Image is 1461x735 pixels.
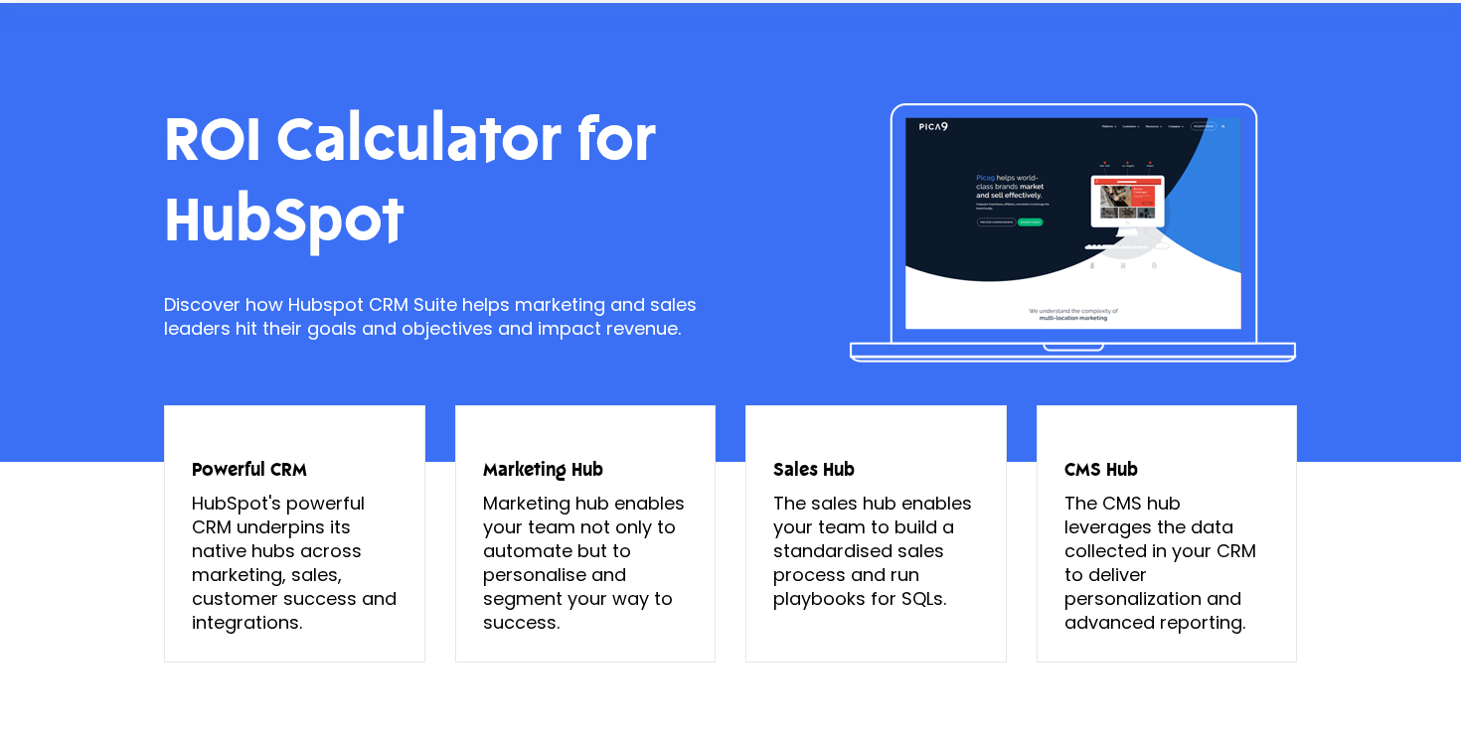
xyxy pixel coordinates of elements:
p: Discover how Hubspot CRM Suite helps marketing and sales leaders hit their goals and objectives a... [164,293,716,341]
h4: Marketing Hub [483,458,689,482]
span: HubSpot's powerful CRM underpins its native hubs across marketing, sales, customer success and in... [192,491,397,635]
h4: CMS Hub [1064,458,1270,482]
span: The CMS hub leverages the data collected in your CRM to deliver personalization and advanced repo... [1064,491,1256,635]
span: The sales hub enables your team to build a standardised sales process and run playbooks for SQLs. [773,491,972,611]
img: Describe your image [850,103,1297,363]
h1: ROI Calculator for HubSpot [164,102,716,263]
h4: Powerful CRM [192,458,398,482]
h4: Sales Hub [773,458,979,482]
span: Marketing hub enables your team not only to automate but to personalise and segment your way to s... [483,491,685,635]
